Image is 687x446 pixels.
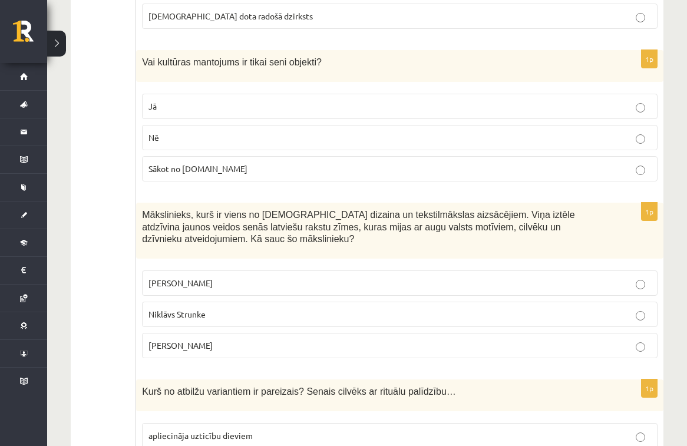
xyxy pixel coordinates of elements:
[13,21,47,50] a: Rīgas 1. Tālmācības vidusskola
[148,309,206,319] span: Niklāvs Strunke
[142,57,322,67] span: Vai kultūras mantojums ir tikai seni objekti?
[636,280,645,289] input: [PERSON_NAME]
[148,340,213,351] span: [PERSON_NAME]
[142,210,574,244] span: Mākslinieks, kurš ir viens no [DEMOGRAPHIC_DATA] dizaina un tekstilmākslas aizsācējiem. Viņa iztē...
[636,103,645,113] input: Jā
[636,311,645,321] input: Niklāvs Strunke
[641,49,658,68] p: 1p
[148,132,159,143] span: Nē
[148,101,157,111] span: Jā
[636,432,645,442] input: apliecināja uzticību dieviem
[142,386,456,397] span: Kurš no atbilžu variantiem ir pareizais? Senais cilvēks ar rituālu palīdzību…
[148,163,247,174] span: Sākot no [DOMAIN_NAME]
[641,379,658,398] p: 1p
[636,134,645,144] input: Nē
[636,13,645,22] input: [DEMOGRAPHIC_DATA] dota radošā dzirksts
[636,166,645,175] input: Sākot no [DOMAIN_NAME]
[148,11,313,21] span: [DEMOGRAPHIC_DATA] dota radošā dzirksts
[148,430,253,441] span: apliecināja uzticību dieviem
[636,342,645,352] input: [PERSON_NAME]
[641,202,658,221] p: 1p
[148,277,213,288] span: [PERSON_NAME]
